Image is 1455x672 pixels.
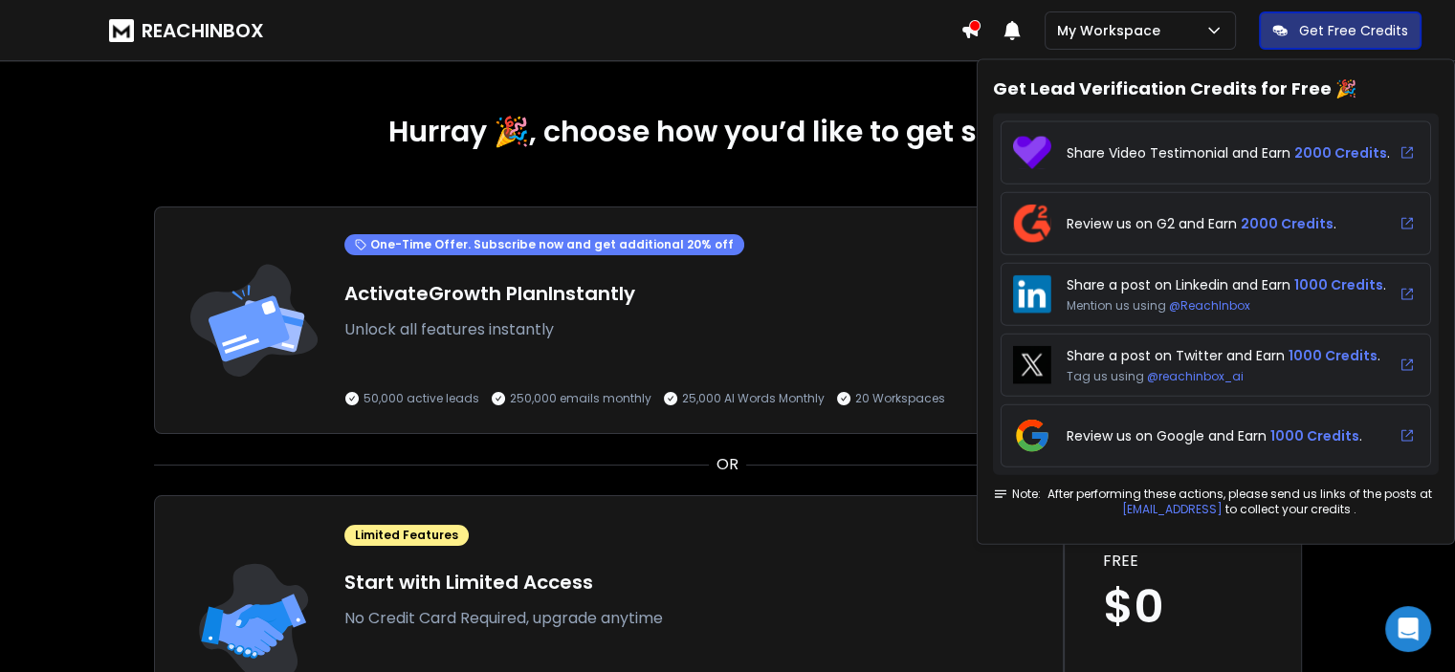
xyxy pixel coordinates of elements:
img: website_grey.svg [31,50,46,65]
p: FREE [1103,550,1273,573]
span: @ReachInbox [1169,297,1250,314]
a: Review us on G2 and Earn 2000 Credits. [1001,192,1431,255]
h2: Get Lead Verification Credits for Free 🎉 [993,76,1439,102]
img: tab_keywords_by_traffic_grey.svg [190,111,206,126]
img: logo [109,19,134,42]
p: Mention us using [1067,298,1386,314]
p: Tag us using [1067,369,1380,384]
p: 25,000 AI Words Monthly [682,391,825,406]
div: Domain Overview [73,113,171,125]
h1: REACHINBOX [142,17,264,44]
span: Note: [993,487,1041,502]
p: 20 Workspaces [855,391,945,406]
p: Share a post on Linkedin and Earn . [1067,275,1386,294]
div: v 4.0.24 [54,31,94,46]
p: Review us on G2 and Earn . [1067,214,1336,233]
span: 1000 Credits [1289,346,1378,365]
span: 2000 Credits [1294,143,1387,163]
a: Review us on Google and Earn 1000 Credits. [1001,404,1431,467]
div: One-Time Offer. Subscribe now and get additional 20% off [344,234,744,255]
div: Domain: [URL] [50,50,136,65]
a: Share a post on Twitter and Earn 1000 Credits.Tag us using @reachinbox_ai [1001,334,1431,397]
h1: Activate Growth Plan Instantly [344,280,1045,307]
a: Share a post on Linkedin and Earn 1000 Credits.Mention us using @ReachInbox [1001,263,1431,326]
h1: Start with Limited Access [344,569,1045,596]
p: My Workspace [1057,21,1168,40]
p: Share a post on Twitter and Earn . [1067,346,1380,365]
span: 1000 Credits [1270,426,1359,445]
div: Keywords by Traffic [211,113,322,125]
p: 50,000 active leads [364,391,479,406]
h1: $0 [1103,584,1273,630]
img: tab_domain_overview_orange.svg [52,111,67,126]
p: No Credit Card Required, upgrade anytime [344,607,1045,630]
span: 1000 Credits [1294,275,1383,294]
img: logo_orange.svg [31,31,46,46]
p: 250,000 emails monthly [510,391,651,406]
p: Review us on Google and Earn . [1067,426,1362,445]
p: Share Video Testimonial and Earn . [1067,143,1390,163]
span: @reachinbox_ai [1147,368,1244,384]
p: Unlock all features instantly [344,318,1045,341]
div: OR [154,453,1302,476]
p: After performing these actions, please send us links of the posts at to collect your credits . [1041,487,1439,517]
h1: Hurray 🎉, choose how you’d like to get started [154,115,1302,149]
p: Get Free Credits [1299,21,1408,40]
span: 2000 Credits [1241,214,1334,233]
button: Get Free Credits [1259,11,1422,50]
div: Open Intercom Messenger [1385,606,1431,652]
a: [EMAIL_ADDRESS] [1122,501,1223,517]
img: trail [182,234,325,406]
a: Share Video Testimonial and Earn 2000 Credits. [1001,121,1431,184]
div: Limited Features [344,525,469,546]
